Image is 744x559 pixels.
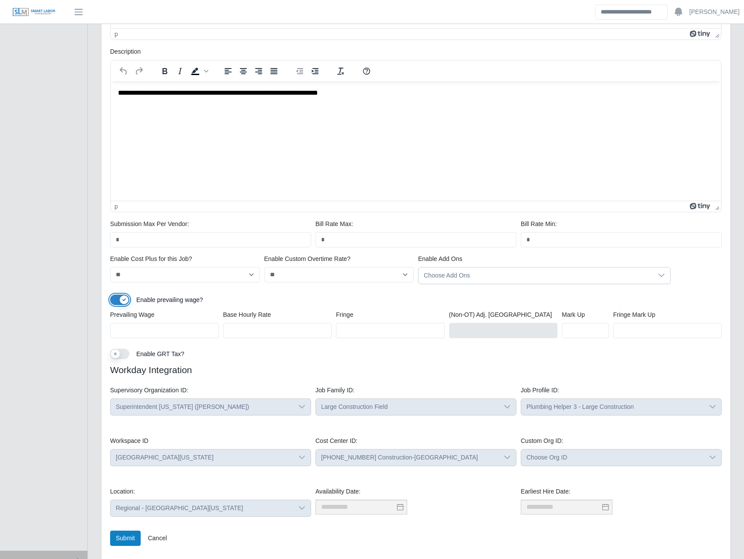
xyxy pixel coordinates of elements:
label: Prevailing Wage [110,310,154,319]
button: Align center [236,65,251,77]
label: Availability Date: [315,487,360,496]
div: Press the Up and Down arrow keys to resize the editor. [712,29,721,39]
body: Rich Text Area. Press ALT-0 for help. [7,7,603,17]
label: Job Profile ID: [521,386,559,395]
button: Enable GRT Tax? [110,349,129,359]
label: Bill Rate Max: [315,219,353,229]
label: Description [110,47,141,56]
label: Workspace ID [110,436,149,446]
span: Enable prevailing wage? [136,296,203,303]
button: Enable prevailing wage? [110,295,129,305]
button: Clear formatting [333,65,348,77]
a: Powered by Tiny [690,31,712,38]
label: Base Hourly Rate [223,310,271,319]
label: Fringe Mark Up [613,310,655,319]
button: Undo [116,65,131,77]
iframe: Rich Text Area [111,81,721,201]
button: Redo [131,65,146,77]
label: Enable Custom Overtime Rate? [264,254,351,264]
button: Align right [251,65,266,77]
input: Search [595,4,668,20]
label: Earliest Hire Date: [521,487,571,496]
label: Job Family ID: [315,386,354,395]
a: [PERSON_NAME] [689,7,740,17]
label: Location: [110,487,135,496]
span: Enable GRT Tax? [136,350,184,357]
label: (Non-OT) Adj. [GEOGRAPHIC_DATA] [449,310,552,319]
button: Decrease indent [292,65,307,77]
a: Powered by Tiny [690,203,712,210]
div: Press the Up and Down arrow keys to resize the editor. [712,201,721,212]
div: Background color Black [188,65,210,77]
button: Submit [110,531,141,546]
div: Choose Add Ons [419,267,653,284]
button: Increase indent [308,65,322,77]
button: Align left [221,65,235,77]
img: SLM Logo [12,7,56,17]
div: p [114,203,118,210]
button: Italic [173,65,187,77]
label: Bill Rate Min: [521,219,557,229]
h4: Workday Integration [110,364,722,375]
label: Fringe [336,310,353,319]
button: Bold [157,65,172,77]
a: Cancel [142,531,173,546]
label: Cost Center ID: [315,436,357,446]
button: Justify [266,65,281,77]
button: Help [359,65,374,77]
label: Mark Up [562,310,585,319]
label: Submission Max Per Vendor: [110,219,189,229]
label: Enable Add Ons [418,254,462,264]
label: Supervisory Organization ID: [110,386,188,395]
label: Custom Org ID: [521,436,563,446]
div: p [114,31,118,38]
label: Enable Cost Plus for this Job? [110,254,192,264]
